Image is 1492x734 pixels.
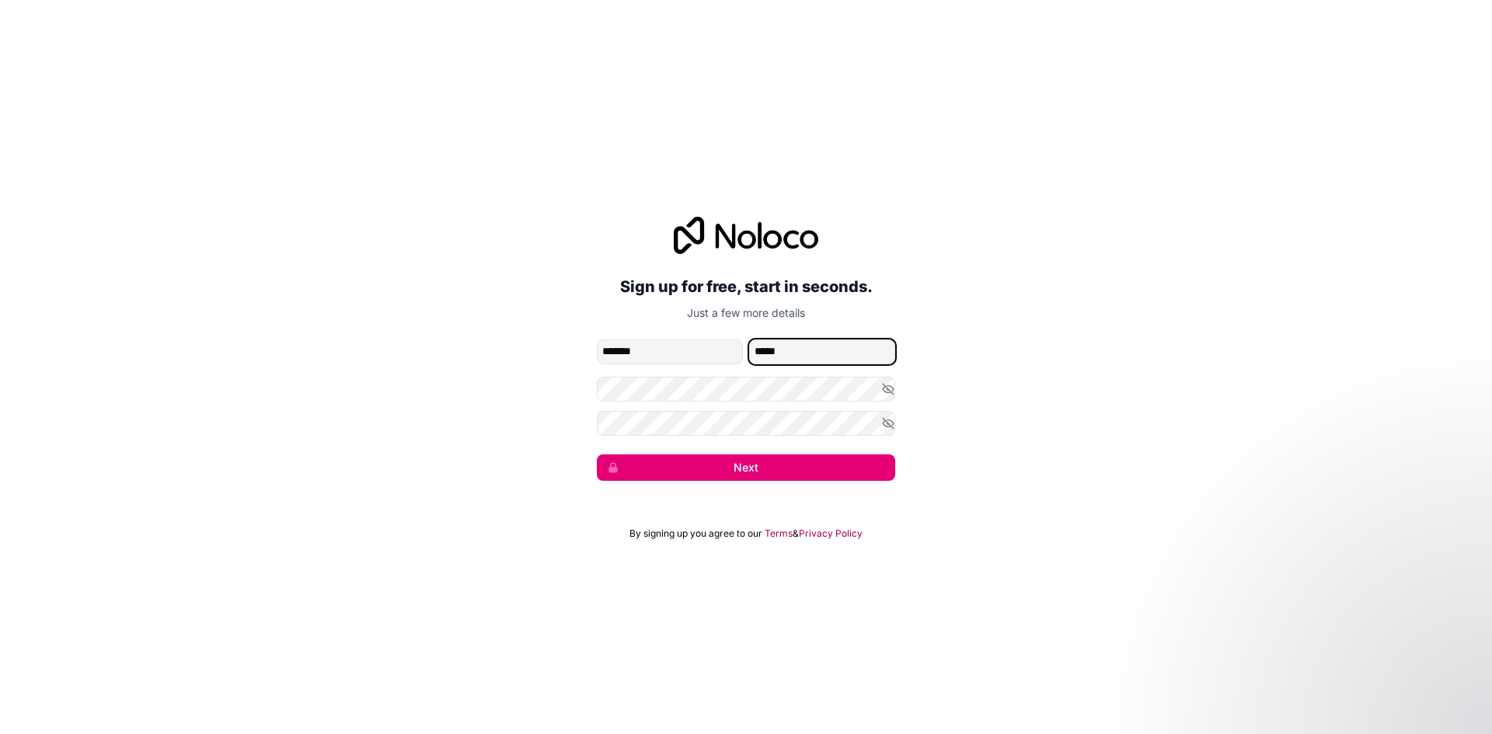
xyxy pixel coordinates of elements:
input: Password [597,377,895,402]
h2: Sign up for free, start in seconds. [597,273,895,301]
input: given-name [597,339,743,364]
input: family-name [749,339,895,364]
p: Just a few more details [597,305,895,321]
a: Privacy Policy [799,527,863,540]
button: Next [597,454,895,481]
input: Confirm password [597,411,895,436]
a: Terms [765,527,793,540]
iframe: Intercom notifications message [1181,617,1492,726]
span: & [793,527,799,540]
span: By signing up you agree to our [629,527,762,540]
